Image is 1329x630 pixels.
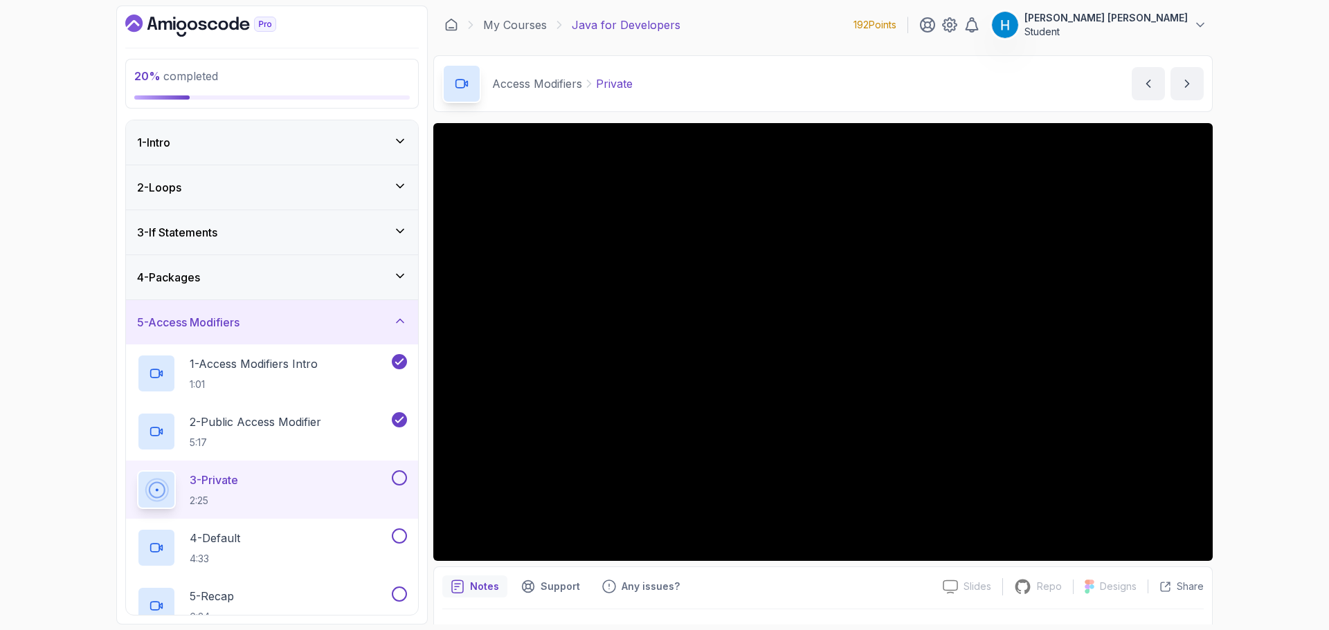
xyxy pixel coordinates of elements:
[444,18,458,32] a: Dashboard
[190,472,238,488] p: 3 - Private
[442,575,507,597] button: notes button
[513,575,588,597] button: Support button
[137,314,239,331] h3: 5 - Access Modifiers
[853,18,896,32] p: 192 Points
[492,75,582,92] p: Access Modifiers
[134,69,218,83] span: completed
[190,494,238,508] p: 2:25
[126,210,418,254] button: 3-If Statements
[190,355,318,372] p: 1 - Access Modifiers Intro
[1024,25,1188,39] p: Student
[125,15,308,37] a: Dashboard
[572,17,680,33] p: Java for Developers
[622,580,680,593] p: Any issues?
[190,530,240,546] p: 4 - Default
[126,165,418,210] button: 2-Loops
[1132,67,1165,100] button: previous content
[134,69,161,83] span: 20 %
[137,528,407,567] button: 4-Default4:33
[137,269,200,286] h3: 4 - Packages
[541,580,580,593] p: Support
[190,378,318,391] p: 1:01
[190,414,321,430] p: 2 - Public Access Modifier
[433,123,1213,561] iframe: 3 - Private
[137,354,407,393] button: 1-Access Modifiers Intro1:01
[596,75,633,92] p: Private
[1100,580,1137,593] p: Designs
[190,552,240,566] p: 4:33
[137,470,407,509] button: 3-Private2:25
[137,134,170,151] h3: 1 - Intro
[1024,11,1188,25] p: [PERSON_NAME] [PERSON_NAME]
[126,120,418,165] button: 1-Intro
[992,12,1018,38] img: user profile image
[137,179,181,196] h3: 2 - Loops
[137,224,217,241] h3: 3 - If Statements
[126,255,418,299] button: 4-Packages
[1148,580,1204,593] button: Share
[190,436,321,450] p: 5:17
[483,17,547,33] a: My Courses
[137,412,407,451] button: 2-Public Access Modifier5:17
[1170,67,1204,100] button: next content
[190,610,234,624] p: 6:24
[1037,580,1062,593] p: Repo
[991,11,1207,39] button: user profile image[PERSON_NAME] [PERSON_NAME]Student
[126,300,418,344] button: 5-Access Modifiers
[964,580,991,593] p: Slides
[1177,580,1204,593] p: Share
[190,588,234,604] p: 5 - Recap
[470,580,499,593] p: Notes
[594,575,688,597] button: Feedback button
[137,586,407,625] button: 5-Recap6:24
